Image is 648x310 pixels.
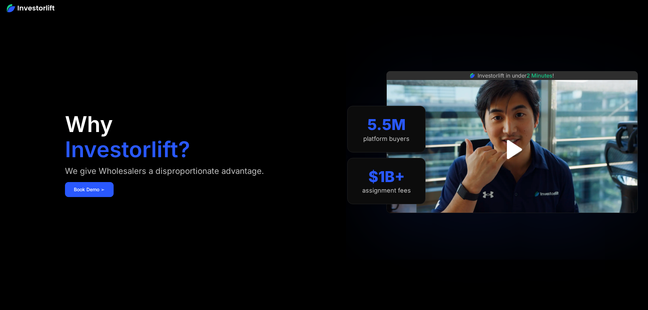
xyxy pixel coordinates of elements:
a: open lightbox [497,134,527,165]
iframe: Customer reviews powered by Trustpilot [461,216,563,225]
div: 5.5M [367,116,406,134]
a: Book Demo ➢ [65,182,114,197]
h1: Investorlift? [65,138,190,160]
span: 2 Minutes [527,72,552,79]
div: $1B+ [368,168,405,186]
div: We give Wholesalers a disproportionate advantage. [65,166,264,177]
div: assignment fees [362,187,411,194]
h1: Why [65,113,113,135]
div: platform buyers [363,135,410,143]
div: Investorlift in under ! [478,71,554,80]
